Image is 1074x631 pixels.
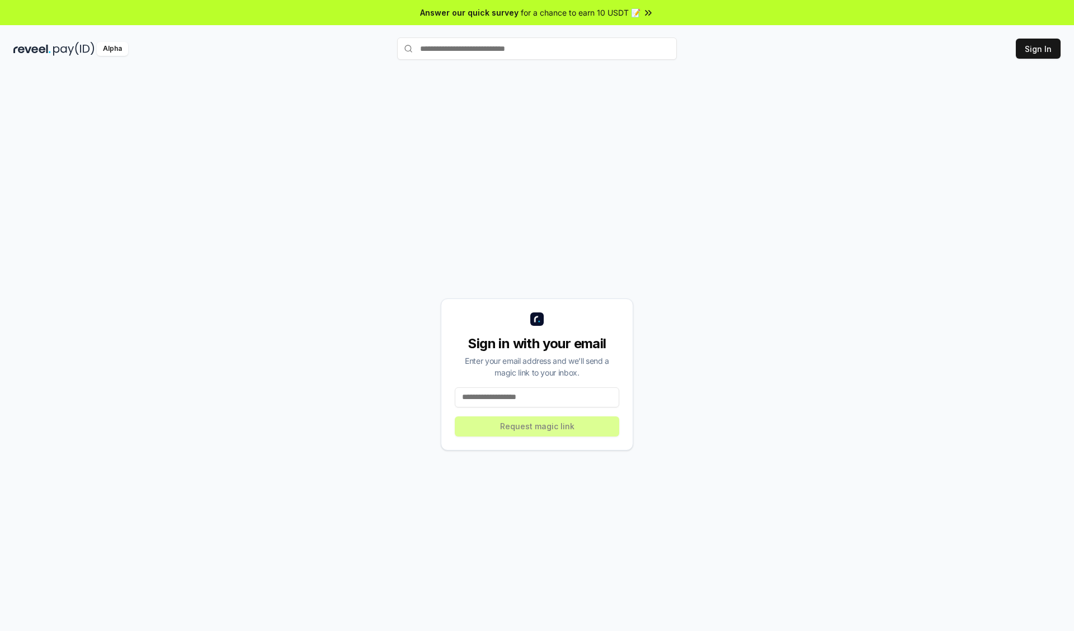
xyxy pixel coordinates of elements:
div: Enter your email address and we’ll send a magic link to your inbox. [455,355,619,378]
div: Alpha [97,42,128,56]
span: Answer our quick survey [420,7,519,18]
img: reveel_dark [13,42,51,56]
span: for a chance to earn 10 USDT 📝 [521,7,640,18]
button: Sign In [1016,39,1061,59]
img: pay_id [53,42,95,56]
div: Sign in with your email [455,335,619,353]
img: logo_small [530,312,544,326]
